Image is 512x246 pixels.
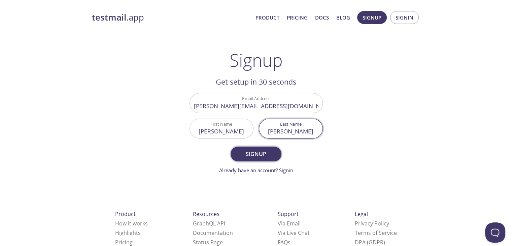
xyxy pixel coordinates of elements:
[278,220,301,227] a: Via Email
[115,220,148,227] a: How it works
[219,167,293,174] a: Already have an account? Signin
[355,239,385,246] a: DPA (GDPR)
[230,50,283,70] h1: Signup
[115,210,136,218] span: Product
[193,239,223,246] a: Status Page
[115,239,133,246] a: Pricing
[115,229,141,237] a: Highlights
[193,210,219,218] span: Resources
[485,222,505,243] iframe: Help Scout Beacon - Open
[396,13,413,22] span: Signin
[355,220,389,227] a: Privacy Policy
[355,210,368,218] span: Legal
[92,12,250,23] a: testmail.app
[357,11,387,24] button: Signup
[287,13,308,22] a: Pricing
[336,13,350,22] a: Blog
[193,220,225,227] a: GraphQL API
[288,239,291,246] span: s
[278,239,291,246] a: FAQ
[190,76,323,88] h2: Get setup in 30 seconds
[278,210,299,218] span: Support
[278,229,310,237] a: Via Live Chat
[255,13,279,22] a: Product
[231,147,281,161] button: Signup
[92,11,126,23] strong: testmail
[363,13,381,22] span: Signup
[238,149,274,159] span: Signup
[355,229,397,237] a: Terms of Service
[390,11,419,24] button: Signin
[193,229,233,237] a: Documentation
[315,13,329,22] a: Docs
